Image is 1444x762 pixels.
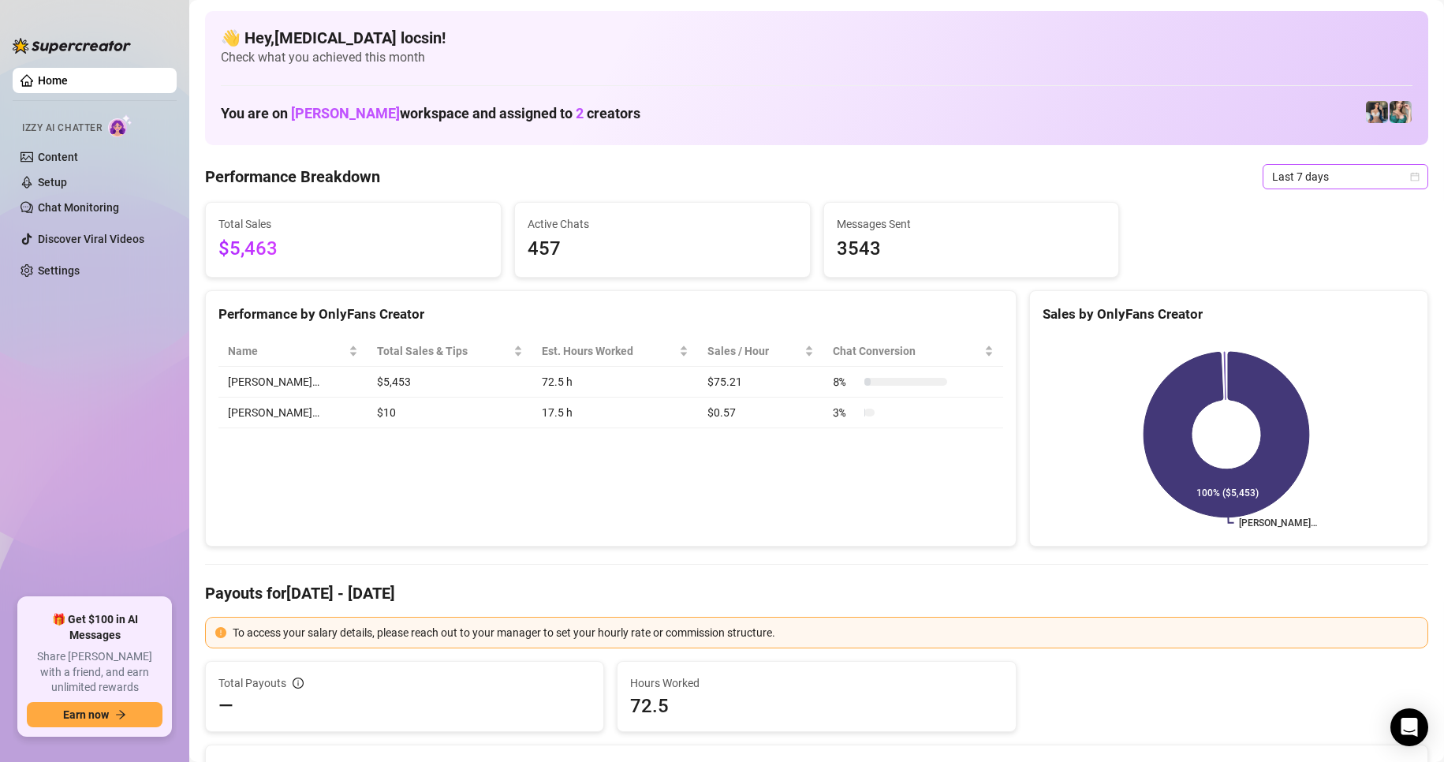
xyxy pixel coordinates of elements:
td: $0.57 [698,398,823,428]
span: 457 [528,234,797,264]
img: Zaddy [1390,101,1412,123]
span: info-circle [293,678,304,689]
span: arrow-right [115,709,126,720]
span: Share [PERSON_NAME] with a friend, and earn unlimited rewards [27,649,162,696]
img: Katy [1366,101,1388,123]
span: Total Sales [218,215,488,233]
span: Active Chats [528,215,797,233]
text: [PERSON_NAME]… [1239,517,1318,529]
th: Total Sales & Tips [368,336,532,367]
th: Chat Conversion [823,336,1003,367]
th: Name [218,336,368,367]
a: Setup [38,176,67,189]
span: Name [228,342,345,360]
a: Discover Viral Videos [38,233,144,245]
span: 🎁 Get $100 in AI Messages [27,612,162,643]
div: Performance by OnlyFans Creator [218,304,1003,325]
span: Messages Sent [837,215,1106,233]
th: Sales / Hour [698,336,823,367]
span: [PERSON_NAME] [291,105,400,121]
span: Hours Worked [630,674,1002,692]
img: AI Chatter [108,114,132,137]
span: Total Payouts [218,674,286,692]
span: $5,463 [218,234,488,264]
a: Settings [38,264,80,277]
h4: 👋 Hey, [MEDICAL_DATA] locsin ! [221,27,1412,49]
span: Izzy AI Chatter [22,121,102,136]
a: Chat Monitoring [38,201,119,214]
span: 3 % [833,404,858,421]
img: logo-BBDzfeDw.svg [13,38,131,54]
div: To access your salary details, please reach out to your manager to set your hourly rate or commis... [233,624,1418,641]
span: 72.5 [630,693,1002,719]
span: calendar [1410,172,1420,181]
td: 17.5 h [532,398,698,428]
h4: Payouts for [DATE] - [DATE] [205,582,1428,604]
span: 3543 [837,234,1106,264]
td: $10 [368,398,532,428]
span: exclamation-circle [215,627,226,638]
td: $75.21 [698,367,823,398]
h4: Performance Breakdown [205,166,380,188]
td: [PERSON_NAME]… [218,398,368,428]
span: 2 [576,105,584,121]
h1: You are on workspace and assigned to creators [221,105,640,122]
a: Content [38,151,78,163]
span: 8 % [833,373,858,390]
span: Chat Conversion [833,342,981,360]
td: [PERSON_NAME]… [218,367,368,398]
td: $5,453 [368,367,532,398]
span: Sales / Hour [707,342,801,360]
td: 72.5 h [532,367,698,398]
div: Est. Hours Worked [542,342,676,360]
button: Earn nowarrow-right [27,702,162,727]
div: Open Intercom Messenger [1390,708,1428,746]
span: Check what you achieved this month [221,49,1412,66]
span: Earn now [63,708,109,721]
span: — [218,693,233,719]
a: Home [38,74,68,87]
span: Total Sales & Tips [377,342,510,360]
div: Sales by OnlyFans Creator [1043,304,1415,325]
span: Last 7 days [1272,165,1419,189]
